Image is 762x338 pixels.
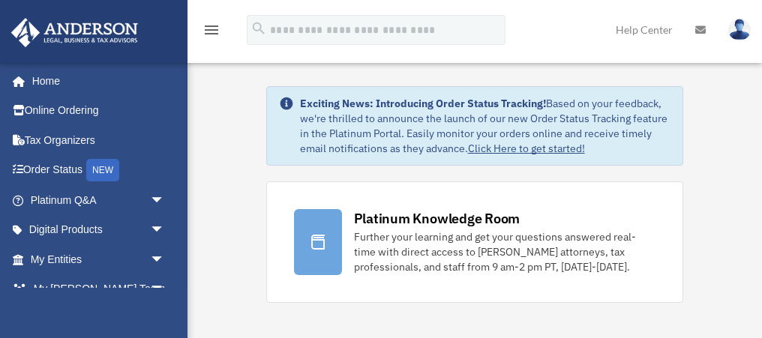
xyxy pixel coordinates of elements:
[150,185,180,216] span: arrow_drop_down
[10,274,187,304] a: My [PERSON_NAME] Teamarrow_drop_down
[300,96,671,156] div: Based on your feedback, we're thrilled to announce the launch of our new Order Status Tracking fe...
[202,21,220,39] i: menu
[354,209,520,228] div: Platinum Knowledge Room
[266,181,684,303] a: Platinum Knowledge Room Further your learning and get your questions answered real-time with dire...
[300,97,546,110] strong: Exciting News: Introducing Order Status Tracking!
[10,125,187,155] a: Tax Organizers
[10,215,187,245] a: Digital Productsarrow_drop_down
[250,20,267,37] i: search
[468,142,585,155] a: Click Here to get started!
[86,159,119,181] div: NEW
[728,19,751,40] img: User Pic
[10,185,187,215] a: Platinum Q&Aarrow_drop_down
[354,229,656,274] div: Further your learning and get your questions answered real-time with direct access to [PERSON_NAM...
[202,26,220,39] a: menu
[10,96,187,126] a: Online Ordering
[10,155,187,186] a: Order StatusNEW
[10,66,180,96] a: Home
[150,244,180,275] span: arrow_drop_down
[150,215,180,246] span: arrow_drop_down
[10,244,187,274] a: My Entitiesarrow_drop_down
[7,18,142,47] img: Anderson Advisors Platinum Portal
[150,274,180,305] span: arrow_drop_down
